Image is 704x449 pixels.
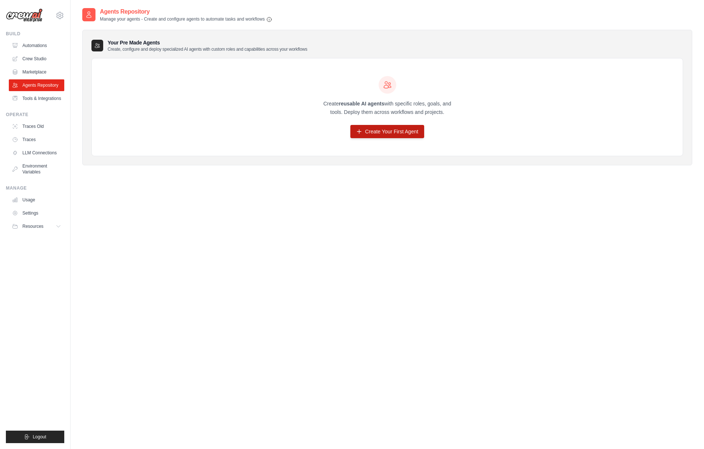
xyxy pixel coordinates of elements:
[339,101,384,107] strong: reusable AI agents
[6,31,64,37] div: Build
[100,16,272,22] p: Manage your agents - Create and configure agents to automate tasks and workflows
[9,53,64,65] a: Crew Studio
[9,66,64,78] a: Marketplace
[9,93,64,104] a: Tools & Integrations
[22,223,43,229] span: Resources
[100,7,272,16] h2: Agents Repository
[9,194,64,206] a: Usage
[350,125,424,138] a: Create Your First Agent
[9,134,64,146] a: Traces
[9,147,64,159] a: LLM Connections
[6,112,64,118] div: Operate
[6,8,43,22] img: Logo
[9,40,64,51] a: Automations
[33,434,46,440] span: Logout
[9,160,64,178] a: Environment Variables
[9,121,64,132] a: Traces Old
[108,46,307,52] p: Create, configure and deploy specialized AI agents with custom roles and capabilities across your...
[108,39,307,52] h3: Your Pre Made Agents
[9,207,64,219] a: Settings
[9,220,64,232] button: Resources
[317,100,458,116] p: Create with specific roles, goals, and tools. Deploy them across workflows and projects.
[9,79,64,91] a: Agents Repository
[6,431,64,443] button: Logout
[6,185,64,191] div: Manage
